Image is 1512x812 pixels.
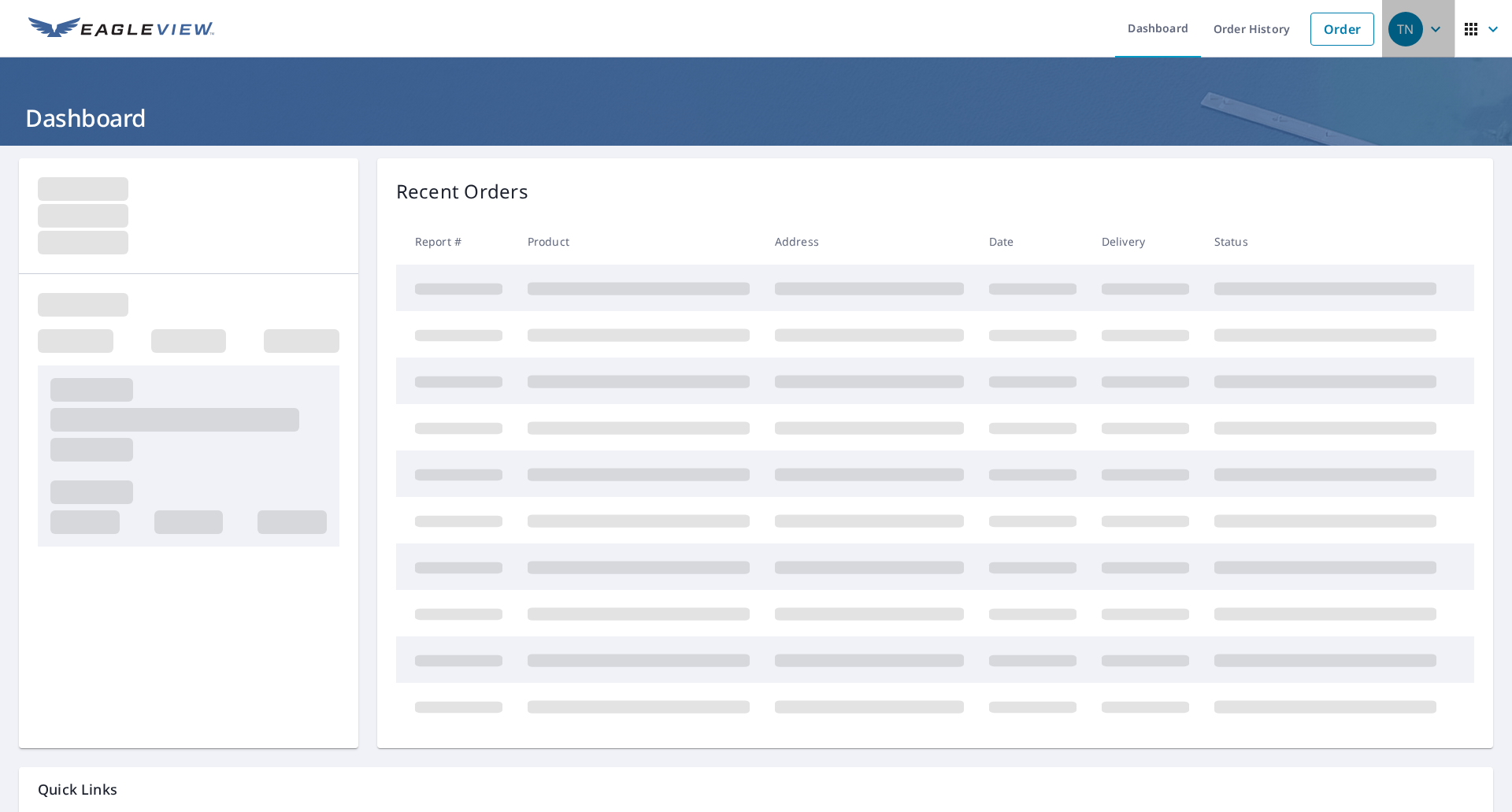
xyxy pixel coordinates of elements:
[28,17,214,41] img: EV Logo
[19,102,1493,134] h1: Dashboard
[762,218,976,265] th: Address
[396,177,528,206] p: Recent Orders
[1388,12,1423,46] div: TN
[1089,218,1202,265] th: Delivery
[396,218,515,265] th: Report #
[1202,218,1449,265] th: Status
[38,780,1474,799] p: Quick Links
[1310,13,1374,46] a: Order
[515,218,762,265] th: Product
[976,218,1089,265] th: Date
